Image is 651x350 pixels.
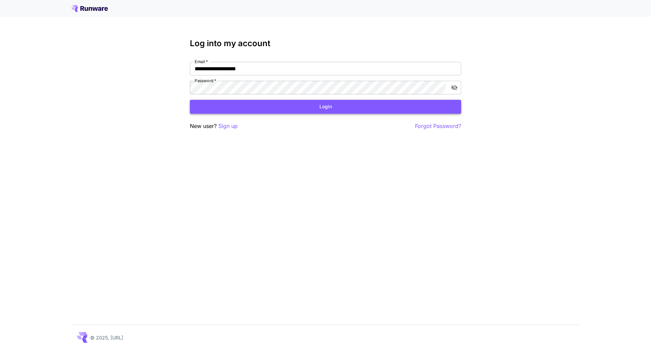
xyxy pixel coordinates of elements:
[190,100,461,114] button: Login
[195,59,208,65] label: Email
[190,39,461,48] h3: Log into my account
[195,78,216,84] label: Password
[218,122,238,130] button: Sign up
[190,122,238,130] p: New user?
[415,122,461,130] button: Forgot Password?
[90,334,123,341] p: © 2025, [URL]
[448,81,460,94] button: toggle password visibility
